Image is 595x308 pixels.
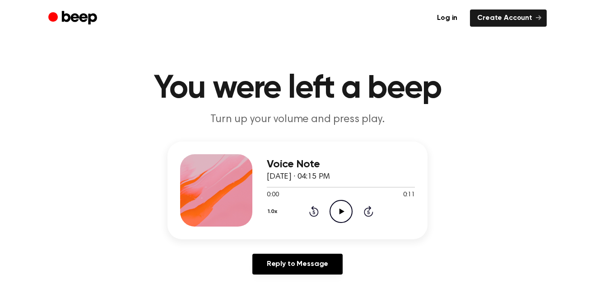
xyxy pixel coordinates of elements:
a: Create Account [470,9,547,27]
h3: Voice Note [267,158,415,171]
h1: You were left a beep [66,72,529,105]
span: 0:11 [403,190,415,200]
span: [DATE] · 04:15 PM [267,173,330,181]
a: Beep [48,9,99,27]
span: 0:00 [267,190,279,200]
p: Turn up your volume and press play. [124,112,471,127]
a: Log in [430,9,465,27]
button: 1.0x [267,204,281,219]
a: Reply to Message [252,254,343,275]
